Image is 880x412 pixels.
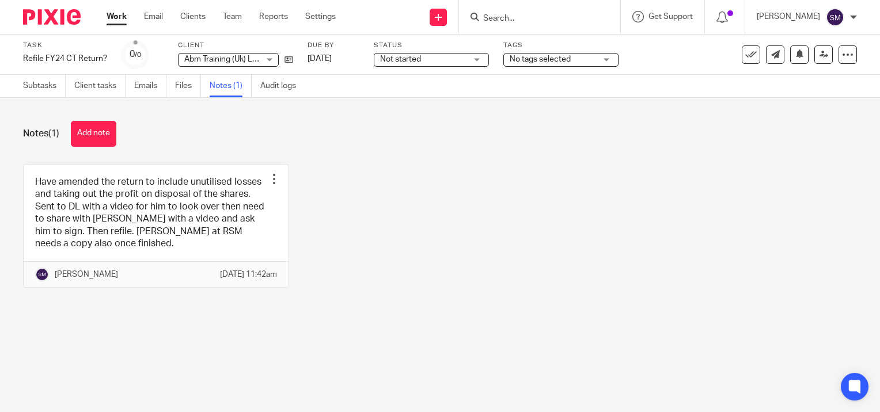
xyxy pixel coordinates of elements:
[259,11,288,22] a: Reports
[23,41,107,50] label: Task
[648,13,693,21] span: Get Support
[380,55,421,63] span: Not started
[23,9,81,25] img: Pixie
[23,53,107,64] div: Refile FY24 CT Return?
[180,11,206,22] a: Clients
[223,11,242,22] a: Team
[503,41,619,50] label: Tags
[23,128,59,140] h1: Notes
[482,14,586,24] input: Search
[175,75,201,97] a: Files
[135,52,141,58] small: /0
[308,55,332,63] span: [DATE]
[130,48,141,61] div: 0
[144,11,163,22] a: Email
[55,269,118,280] p: [PERSON_NAME]
[374,41,489,50] label: Status
[305,11,336,22] a: Settings
[48,129,59,138] span: (1)
[308,41,359,50] label: Due by
[210,75,252,97] a: Notes (1)
[260,75,305,97] a: Audit logs
[23,75,66,97] a: Subtasks
[35,268,49,281] img: svg%3E
[134,75,166,97] a: Emails
[757,11,820,22] p: [PERSON_NAME]
[826,8,844,26] img: svg%3E
[220,269,277,280] p: [DATE] 11:42am
[71,121,116,147] button: Add note
[74,75,126,97] a: Client tasks
[510,55,571,63] span: No tags selected
[184,55,260,63] span: Abm Training (Uk) Ltd
[178,41,293,50] label: Client
[107,11,127,22] a: Work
